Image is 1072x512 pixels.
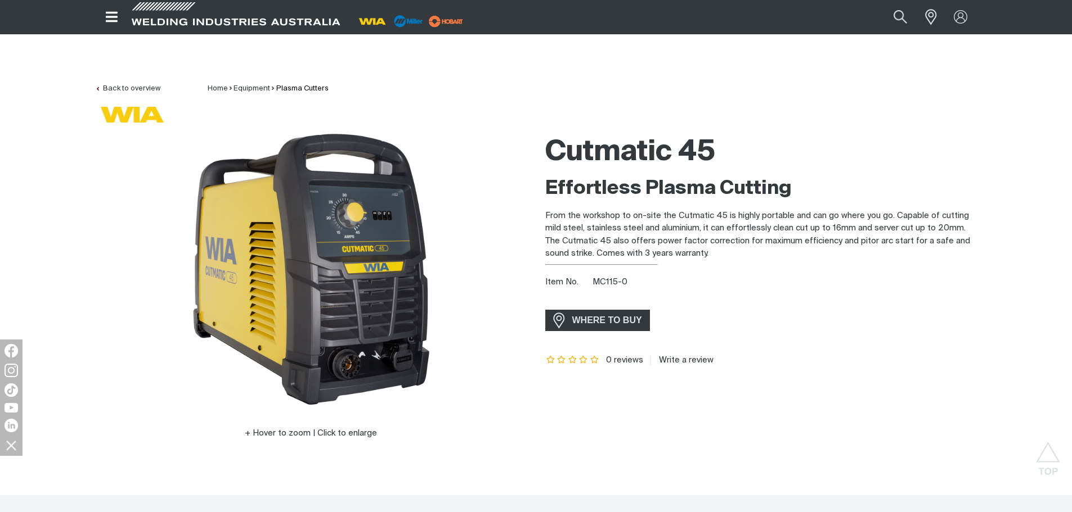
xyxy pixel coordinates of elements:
img: LinkedIn [5,419,18,432]
img: Facebook [5,344,18,357]
a: miller [425,17,467,25]
span: WHERE TO BUY [565,311,649,329]
img: miller [425,13,467,30]
h1: Cutmatic 45 [545,134,977,171]
img: TikTok [5,383,18,397]
a: Write a review [650,355,714,365]
span: MC115-0 [593,278,627,286]
p: From the workshop to on-site the Cutmatic 45 is highly portable and can go where you go. Capable ... [545,210,977,260]
button: Hover to zoom | Click to enlarge [238,427,384,440]
span: 0 reviews [606,356,643,364]
button: Search products [881,4,920,30]
h2: Effortless Plasma Cutting [545,176,977,201]
a: WHERE TO BUY [545,310,651,330]
span: Rating: {0} [545,356,600,364]
img: hide socials [2,436,21,455]
input: Product name or item number... [867,4,919,30]
a: Equipment [234,85,270,92]
a: Back to overview of Plasma Cutters [95,85,160,92]
img: YouTube [5,403,18,413]
img: Instagram [5,364,18,377]
img: Cutmatic 45 [171,129,452,410]
span: Item No. [545,276,591,289]
a: Home [208,85,228,92]
a: Plasma Cutters [276,85,329,92]
button: Scroll to top [1035,442,1061,467]
nav: Breadcrumb [208,83,329,94]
